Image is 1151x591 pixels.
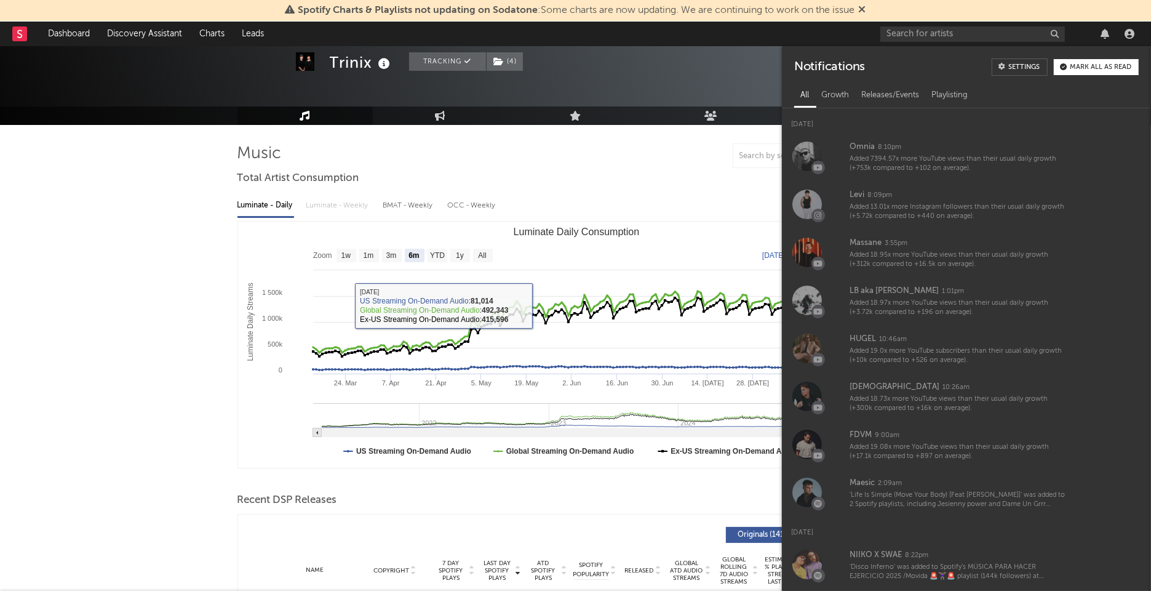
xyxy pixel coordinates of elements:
[762,251,786,260] text: [DATE]
[330,52,394,73] div: Trinix
[268,340,282,348] text: 500k
[815,85,855,106] div: Growth
[261,289,282,296] text: 1 500k
[992,58,1048,76] a: Settings
[925,85,974,106] div: Playlisting
[794,58,865,76] div: Notifications
[850,251,1066,270] div: Added 18.95x more YouTube views than their usual daily growth (+312k compared to +16.5k on average).
[456,252,464,260] text: 1y
[850,236,882,251] div: Massane
[855,85,925,106] div: Releases/Events
[448,195,497,216] div: OCC - Weekly
[1008,64,1040,71] div: Settings
[782,420,1151,468] a: FDVM9:00amAdded 19.08x more YouTube views than their usual daily growth (+17.1k compared to +897 ...
[875,431,899,440] div: 9:00am
[298,6,538,15] span: Spotify Charts & Playlists not updating on Sodatone
[850,491,1066,510] div: 'Life Is Simple (Move Your Body) [Feat [PERSON_NAME]]' was added to 2 Spotify playlists, includin...
[850,347,1066,366] div: Added 19.0x more YouTube subscribers than their usual daily growth (+10k compared to +526 on aver...
[246,283,255,361] text: Luminate Daily Streams
[885,239,907,248] div: 3:55pm
[506,447,634,456] text: Global Streaming On-Demand Audio
[275,566,356,575] div: Name
[734,531,791,539] span: Originals ( 141 )
[782,180,1151,228] a: Levi8:09pmAdded 13.01x more Instagram followers than their usual daily growth (+5.72k compared to...
[765,556,799,585] span: Estimated % Playlist Streams Last Day
[850,284,939,299] div: LB aka [PERSON_NAME]
[782,228,1151,276] a: Massane3:55pmAdded 18.95x more YouTube views than their usual daily growth (+312k compared to +16...
[850,299,1066,318] div: Added 18.97x more YouTube views than their usual daily growth (+3.72k compared to +196 on average).
[471,379,492,387] text: 5. May
[942,383,970,392] div: 10:26am
[850,563,1066,582] div: 'Disco Inferno' was added to Spotify's MÚSICA PARA HACER EJERCICIO 2025 /Movida 🚨🏋🏽‍♀️🚨 playlist ...
[782,468,1151,517] a: Maesic2:09am'Life Is Simple (Move Your Body) [Feat [PERSON_NAME]]' was added to 2 Spotify playlis...
[625,567,654,574] span: Released
[850,140,875,155] div: Omnia
[381,379,399,387] text: 7. Apr
[514,379,539,387] text: 19. May
[481,560,514,582] span: Last Day Spotify Plays
[879,335,907,344] div: 10:46am
[487,52,523,71] button: (4)
[261,315,282,322] text: 1 000k
[850,188,864,203] div: Levi
[850,332,876,347] div: HUGEL
[850,443,1066,462] div: Added 19.08x more YouTube views than their usual daily growth (+17.1k compared to +897 on average).
[880,26,1065,42] input: Search for artists
[237,195,294,216] div: Luminate - Daily
[726,527,809,543] button: Originals(141)
[386,252,396,260] text: 3m
[850,155,1066,174] div: Added 7394.57x more YouTube views than their usual daily growth (+753k compared to +102 on average).
[782,541,1151,589] a: NIIKO X SWAE8:22pm'Disco Inferno' was added to Spotify's MÚSICA PARA HACER EJERCICIO 2025 /Movida...
[513,227,639,237] text: Luminate Daily Consumption
[782,517,1151,541] div: [DATE]
[1054,59,1139,75] button: Mark all as read
[691,379,723,387] text: 14. [DATE]
[878,479,902,488] div: 2:09am
[527,560,560,582] span: ATD Spotify Plays
[736,379,769,387] text: 28. [DATE]
[850,476,875,491] div: Maesic
[717,556,751,585] span: Global Rolling 7D Audio Streams
[850,548,902,563] div: NIIKO X SWAE
[782,372,1151,420] a: [DEMOGRAPHIC_DATA]10:26amAdded 18.73x more YouTube views than their usual daily growth (+300k com...
[605,379,627,387] text: 16. Jun
[670,560,704,582] span: Global ATD Audio Streams
[373,567,409,574] span: Copyright
[782,324,1151,372] a: HUGEL10:46amAdded 19.0x more YouTube subscribers than their usual daily growth (+10k compared to ...
[409,52,486,71] button: Tracking
[671,447,797,456] text: Ex-US Streaming On-Demand Audio
[425,379,447,387] text: 21. Apr
[237,493,337,508] span: Recent DSP Releases
[905,551,928,560] div: 8:22pm
[782,132,1151,180] a: Omnia8:10pmAdded 7394.57x more YouTube views than their usual daily growth (+753k compared to +10...
[478,252,486,260] text: All
[341,252,351,260] text: 1w
[429,252,444,260] text: YTD
[383,195,436,216] div: BMAT - Weekly
[191,22,233,46] a: Charts
[850,203,1066,222] div: Added 13.01x more Instagram followers than their usual daily growth (+5.72k compared to +440 on a...
[278,366,282,374] text: 0
[733,151,863,161] input: Search by song name or URL
[1070,64,1131,71] div: Mark all as read
[333,379,357,387] text: 24. Mar
[859,6,866,15] span: Dismiss
[356,447,471,456] text: US Streaming On-Demand Audio
[408,252,419,260] text: 6m
[237,171,359,186] span: Total Artist Consumption
[562,379,581,387] text: 2. Jun
[878,143,901,152] div: 8:10pm
[39,22,98,46] a: Dashboard
[850,395,1066,414] div: Added 18.73x more YouTube views than their usual daily growth (+300k compared to +16k on average).
[486,52,524,71] span: ( 4 )
[850,380,939,395] div: [DEMOGRAPHIC_DATA]
[850,428,872,443] div: FDVM
[435,560,468,582] span: 7 Day Spotify Plays
[233,22,273,46] a: Leads
[573,561,609,579] span: Spotify Popularity
[782,276,1151,324] a: LB aka [PERSON_NAME]1:01pmAdded 18.97x more YouTube views than their usual daily growth (+3.72k c...
[313,252,332,260] text: Zoom
[98,22,191,46] a: Discovery Assistant
[238,222,914,468] svg: Luminate Daily Consumption
[363,252,373,260] text: 1m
